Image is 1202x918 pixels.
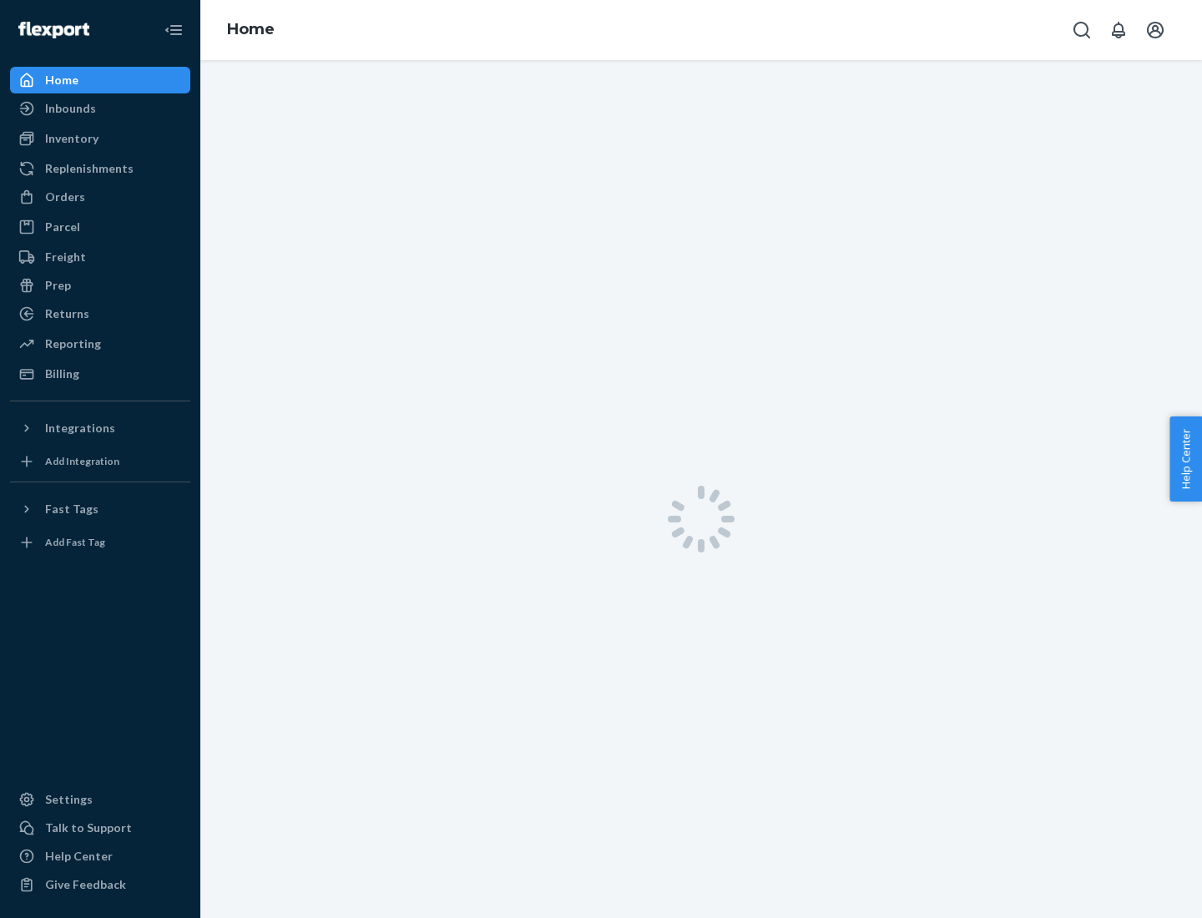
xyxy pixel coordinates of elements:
a: Orders [10,184,190,210]
div: Add Integration [45,454,119,468]
a: Settings [10,786,190,813]
div: Orders [45,189,85,205]
div: Give Feedback [45,876,126,893]
div: Prep [45,277,71,294]
div: Settings [45,791,93,808]
div: Add Fast Tag [45,535,105,549]
div: Help Center [45,848,113,865]
div: Home [45,72,78,88]
a: Prep [10,272,190,299]
div: Parcel [45,219,80,235]
a: Returns [10,300,190,327]
a: Billing [10,361,190,387]
a: Freight [10,244,190,270]
a: Reporting [10,330,190,357]
div: Replenishments [45,160,134,177]
button: Open account menu [1139,13,1172,47]
div: Freight [45,249,86,265]
div: Integrations [45,420,115,436]
button: Open Search Box [1065,13,1098,47]
button: Help Center [1169,416,1202,502]
button: Close Navigation [157,13,190,47]
div: Returns [45,305,89,322]
div: Inbounds [45,100,96,117]
button: Give Feedback [10,871,190,898]
a: Help Center [10,843,190,870]
img: Flexport logo [18,22,89,38]
div: Talk to Support [45,820,132,836]
a: Home [10,67,190,93]
a: Talk to Support [10,815,190,841]
div: Inventory [45,130,98,147]
a: Inbounds [10,95,190,122]
button: Open notifications [1102,13,1135,47]
a: Inventory [10,125,190,152]
button: Integrations [10,415,190,441]
a: Add Fast Tag [10,529,190,556]
a: Replenishments [10,155,190,182]
a: Add Integration [10,448,190,475]
button: Fast Tags [10,496,190,522]
div: Billing [45,366,79,382]
div: Reporting [45,335,101,352]
a: Home [227,20,275,38]
div: Fast Tags [45,501,98,517]
a: Parcel [10,214,190,240]
ol: breadcrumbs [214,6,288,54]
